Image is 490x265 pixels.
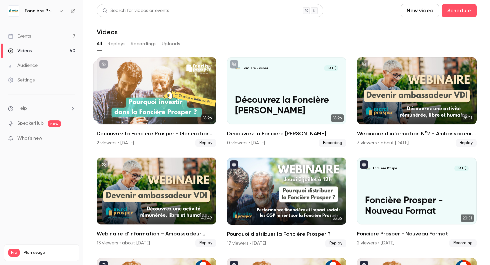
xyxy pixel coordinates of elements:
[357,230,477,238] h2: Foncière Prosper - Nouveau Format
[230,160,238,169] button: published
[199,214,214,222] span: 40:49
[357,158,477,247] a: Foncière Prosper - Nouveau FormatFoncière Prosper[DATE]Foncière Prosper - Nouveau Format20:51Fonc...
[461,114,474,122] span: 28:51
[454,166,469,172] span: [DATE]
[331,114,344,122] span: 18:26
[357,57,477,147] a: 28:51Webinaire d’information N°2 – Ambassadeur [PERSON_NAME] en VDI3 viewers • about [DATE]Replay
[449,239,477,247] span: Recording
[442,4,477,17] button: Schedule
[195,139,216,147] span: Replay
[97,140,134,146] div: 2 viewers • [DATE]
[227,240,266,247] div: 17 viewers • [DATE]
[17,135,42,142] span: What's new
[99,60,108,68] button: unpublished
[227,57,347,147] li: Découvrez la Foncière Prosper
[8,249,20,257] span: Pro
[360,60,368,68] button: unpublished
[227,57,347,147] a: Découvrez la Foncière ProsperFoncière Prosper[DATE]Découvrez la Foncière [PERSON_NAME]18:26Découv...
[331,215,344,222] span: 33:36
[357,130,477,138] h2: Webinaire d’information N°2 – Ambassadeur [PERSON_NAME] en VDI
[8,48,32,54] div: Videos
[8,33,31,40] div: Events
[456,139,477,147] span: Replay
[357,158,477,247] li: Foncière Prosper - Nouveau Format
[8,77,35,83] div: Settings
[357,57,477,147] li: Webinaire d’information N°2 – Ambassadeur Merci Prosper en VDI
[8,62,38,69] div: Audience
[97,158,216,247] li: Webinaire d’information – Ambassadeur Merci Prosper en VDI
[227,140,265,146] div: 0 viewers • [DATE]
[227,130,347,138] h2: Découvrez la Foncière [PERSON_NAME]
[97,57,216,147] li: Découvrez la Foncière Prosper - Générations Solidaires
[97,4,477,261] section: Videos
[97,130,216,138] h2: Découvrez la Foncière Prosper - Générations [DEMOGRAPHIC_DATA]
[97,158,216,247] a: 40:49Webinaire d’information – Ambassadeur [PERSON_NAME] en VDI13 viewers • about [DATE]Replay
[97,230,216,238] h2: Webinaire d’information – Ambassadeur [PERSON_NAME] en VDI
[365,196,469,217] p: Foncière Prosper - Nouveau Format
[357,240,394,246] div: 2 viewers • [DATE]
[162,39,180,49] button: Uploads
[201,114,214,122] span: 18:26
[8,105,75,112] li: help-dropdown-opener
[227,158,347,247] a: 33:36Pourquoi distribuer la Foncière Prosper ?17 viewers • [DATE]Replay
[227,158,347,247] li: Pourquoi distribuer la Foncière Prosper ?
[401,4,439,17] button: New video
[131,39,156,49] button: Recordings
[97,28,118,36] h1: Videos
[461,214,474,222] span: 20:51
[324,65,338,71] span: [DATE]
[25,8,56,14] h6: Foncière Prosper
[24,250,75,255] span: Plan usage
[230,60,238,68] button: unpublished
[319,139,346,147] span: Recording
[97,39,102,49] button: All
[102,7,169,14] div: Search for videos or events
[227,230,347,238] h2: Pourquoi distribuer la Foncière Prosper ?
[243,66,268,70] p: Foncière Prosper
[107,39,125,49] button: Replays
[48,120,61,127] span: new
[8,6,19,16] img: Foncière Prosper
[360,160,368,169] button: published
[17,105,27,112] span: Help
[235,95,339,116] p: Découvrez la Foncière [PERSON_NAME]
[325,239,346,247] span: Replay
[67,136,75,142] iframe: Noticeable Trigger
[373,166,398,170] p: Foncière Prosper
[17,120,44,127] a: SpeakerHub
[195,239,216,247] span: Replay
[97,57,216,147] a: 18:2618:26Découvrez la Foncière Prosper - Générations [DEMOGRAPHIC_DATA]2 viewers • [DATE]Replay
[99,160,108,169] button: unpublished
[357,140,409,146] div: 3 viewers • about [DATE]
[97,240,150,246] div: 13 viewers • about [DATE]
